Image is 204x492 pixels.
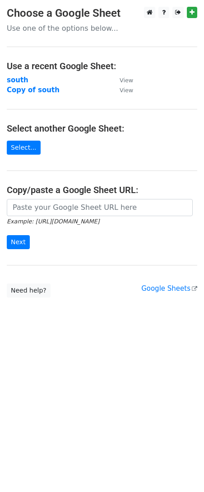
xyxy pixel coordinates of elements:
[7,24,197,33] p: Use one of the options below...
[120,87,133,94] small: View
[120,77,133,84] small: View
[141,284,197,293] a: Google Sheets
[7,123,197,134] h4: Select another Google Sheet:
[7,61,197,71] h4: Use a recent Google Sheet:
[7,284,51,298] a: Need help?
[7,76,28,84] a: south
[7,141,41,155] a: Select...
[7,7,197,20] h3: Choose a Google Sheet
[7,218,99,225] small: Example: [URL][DOMAIN_NAME]
[111,86,133,94] a: View
[7,184,197,195] h4: Copy/paste a Google Sheet URL:
[7,199,193,216] input: Paste your Google Sheet URL here
[111,76,133,84] a: View
[7,86,60,94] a: Copy of south
[7,235,30,249] input: Next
